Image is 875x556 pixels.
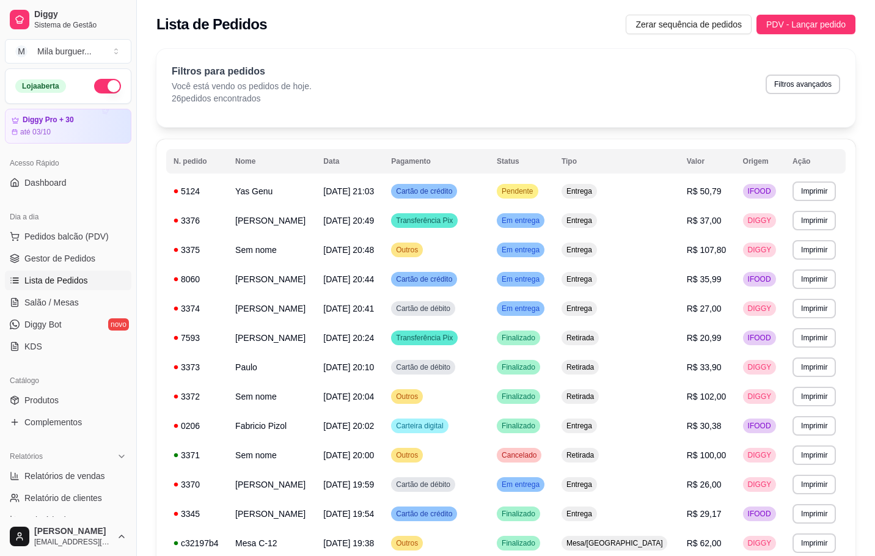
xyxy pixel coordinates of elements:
button: PDV - Lançar pedido [756,15,855,34]
span: Finalizado [499,392,538,401]
span: Finalizado [499,421,538,431]
span: [DATE] 20:44 [323,274,374,284]
span: [DATE] 20:00 [323,450,374,460]
span: R$ 50,79 [687,186,722,196]
article: até 03/10 [20,127,51,137]
span: Entrega [564,186,595,196]
span: R$ 107,80 [687,245,727,255]
button: Imprimir [793,328,836,348]
span: IFOOD [745,421,774,431]
th: Pagamento [384,149,489,174]
button: Imprimir [793,357,836,377]
span: Relatórios de vendas [24,470,105,482]
a: Relatório de clientes [5,488,131,508]
span: Outros [394,450,420,460]
td: [PERSON_NAME] [228,323,316,353]
div: Dia a dia [5,207,131,227]
span: Finalizado [499,509,538,519]
span: [DATE] 20:04 [323,392,374,401]
td: [PERSON_NAME] [228,499,316,529]
span: [DATE] 20:24 [323,333,374,343]
span: [EMAIL_ADDRESS][DOMAIN_NAME] [34,537,112,547]
div: 3373 [174,361,221,373]
div: 7593 [174,332,221,344]
span: Relatório de clientes [24,492,102,504]
span: Pedidos balcão (PDV) [24,230,109,243]
div: 3375 [174,244,221,256]
span: M [15,45,27,57]
td: Sem nome [228,382,316,411]
span: Retirada [564,362,596,372]
th: Tipo [554,149,679,174]
button: Imprimir [793,416,836,436]
div: Acesso Rápido [5,153,131,173]
p: Filtros para pedidos [172,64,312,79]
span: Em entrega [499,274,542,284]
span: [PERSON_NAME] [34,526,112,537]
a: Salão / Mesas [5,293,131,312]
button: Imprimir [793,299,836,318]
span: Outros [394,538,420,548]
span: IFOOD [745,509,774,519]
span: DIGGY [745,245,774,255]
button: Imprimir [793,475,836,494]
th: Data [316,149,384,174]
span: KDS [24,340,42,353]
span: Mesa/[GEOGRAPHIC_DATA] [564,538,665,548]
span: Cartão de crédito [394,186,455,196]
td: [PERSON_NAME] [228,470,316,499]
span: DIGGY [745,392,774,401]
span: Cartão de débito [394,362,453,372]
span: Sistema de Gestão [34,20,126,30]
span: R$ 62,00 [687,538,722,548]
span: DIGGY [745,538,774,548]
span: Relatórios [10,452,43,461]
span: Entrega [564,245,595,255]
span: R$ 102,00 [687,392,727,401]
span: R$ 100,00 [687,450,727,460]
button: Filtros avançados [766,75,840,94]
a: Relatórios de vendas [5,466,131,486]
div: 8060 [174,273,221,285]
span: Diggy Bot [24,318,62,331]
span: R$ 26,00 [687,480,722,489]
span: Carteira digital [394,421,445,431]
td: Paulo [228,353,316,382]
a: Dashboard [5,173,131,192]
span: Salão / Mesas [24,296,79,309]
span: R$ 33,90 [687,362,722,372]
a: Lista de Pedidos [5,271,131,290]
th: N. pedido [166,149,228,174]
span: Gestor de Pedidos [24,252,95,265]
span: Outros [394,392,420,401]
td: Sem nome [228,441,316,470]
span: DIGGY [745,362,774,372]
span: DIGGY [745,480,774,489]
span: Finalizado [499,538,538,548]
a: Gestor de Pedidos [5,249,131,268]
button: Select a team [5,39,131,64]
button: Imprimir [793,387,836,406]
span: IFOOD [745,186,774,196]
a: Diggy Botnovo [5,315,131,334]
span: Lista de Pedidos [24,274,88,287]
div: 3371 [174,449,221,461]
button: Imprimir [793,181,836,201]
span: R$ 20,99 [687,333,722,343]
button: Imprimir [793,269,836,289]
div: 0206 [174,420,221,432]
span: PDV - Lançar pedido [766,18,846,31]
button: Imprimir [793,240,836,260]
div: Mila burguer ... [37,45,92,57]
span: Em entrega [499,245,542,255]
span: R$ 37,00 [687,216,722,225]
span: Outros [394,245,420,255]
th: Origem [736,149,786,174]
span: Finalizado [499,362,538,372]
span: Entrega [564,509,595,519]
div: 3372 [174,390,221,403]
span: Entrega [564,274,595,284]
td: [PERSON_NAME] [228,294,316,323]
div: Catálogo [5,371,131,390]
span: Cancelado [499,450,539,460]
